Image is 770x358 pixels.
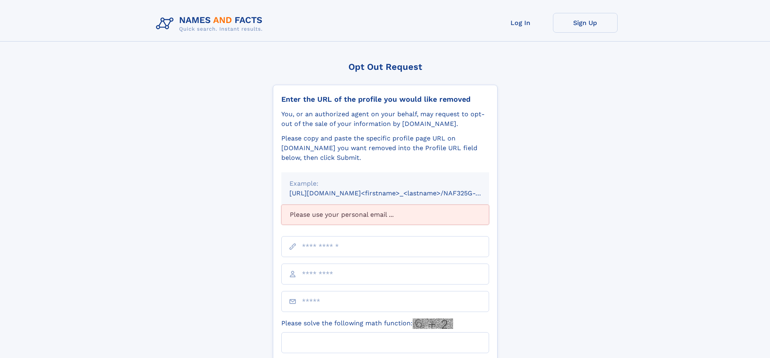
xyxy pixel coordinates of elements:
div: Please use your personal email ... [281,205,489,225]
label: Please solve the following math function: [281,318,453,329]
div: You, or an authorized agent on your behalf, may request to opt-out of the sale of your informatio... [281,109,489,129]
a: Sign Up [553,13,618,33]
img: Logo Names and Facts [153,13,269,35]
a: Log In [488,13,553,33]
div: Enter the URL of the profile you would like removed [281,95,489,104]
div: Example: [289,179,481,188]
div: Opt Out Request [273,62,498,72]
small: [URL][DOMAIN_NAME]<firstname>_<lastname>/NAF325G-xxxxxxxx [289,189,504,197]
div: Please copy and paste the specific profile page URL on [DOMAIN_NAME] you want removed into the Pr... [281,134,489,163]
